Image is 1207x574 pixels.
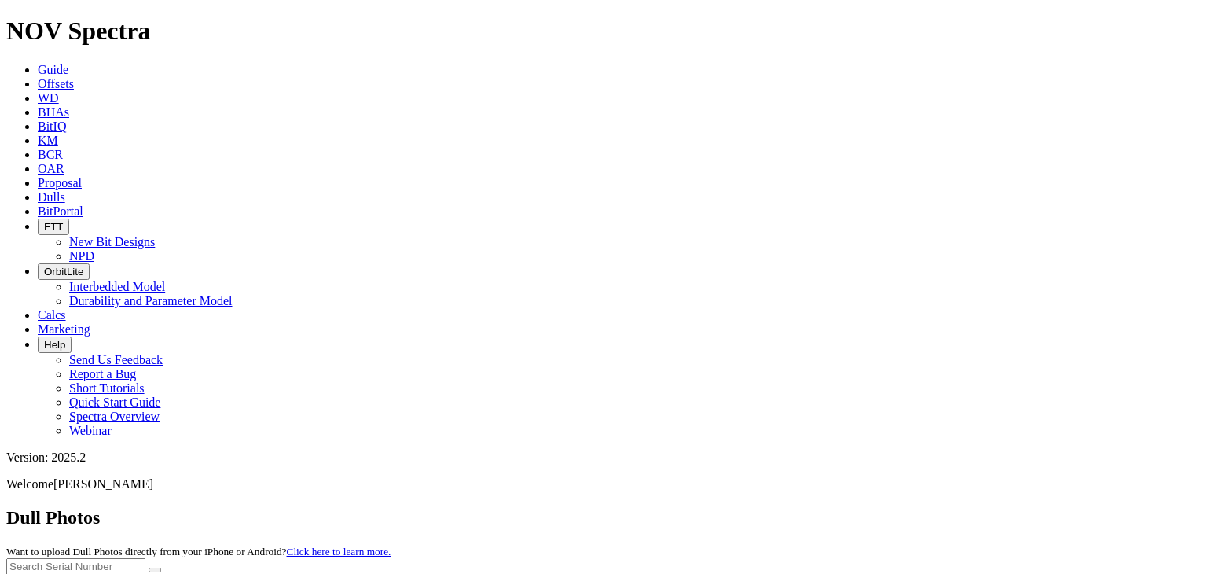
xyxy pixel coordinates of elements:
a: WD [38,91,59,105]
a: Durability and Parameter Model [69,294,233,307]
a: Proposal [38,176,82,189]
h2: Dull Photos [6,507,1201,528]
a: BitPortal [38,204,83,218]
button: Help [38,337,72,353]
a: Guide [38,63,68,76]
a: Send Us Feedback [69,353,163,366]
small: Want to upload Dull Photos directly from your iPhone or Android? [6,546,391,557]
a: Dulls [38,190,65,204]
a: Short Tutorials [69,381,145,395]
a: BCR [38,148,63,161]
a: Calcs [38,308,66,322]
span: OrbitLite [44,266,83,278]
span: FTT [44,221,63,233]
button: FTT [38,219,69,235]
div: Version: 2025.2 [6,451,1201,465]
a: Click here to learn more. [287,546,391,557]
a: Interbedded Model [69,280,165,293]
a: NPD [69,249,94,263]
a: Quick Start Guide [69,396,160,409]
a: Spectra Overview [69,410,160,423]
a: KM [38,134,58,147]
a: BitIQ [38,120,66,133]
a: New Bit Designs [69,235,155,248]
a: BHAs [38,105,69,119]
button: OrbitLite [38,263,90,280]
a: OAR [38,162,64,175]
span: [PERSON_NAME] [53,477,153,491]
h1: NOV Spectra [6,17,1201,46]
span: Help [44,339,65,351]
p: Welcome [6,477,1201,491]
a: Webinar [69,424,112,437]
a: Report a Bug [69,367,136,381]
a: Offsets [38,77,74,90]
a: Marketing [38,322,90,336]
